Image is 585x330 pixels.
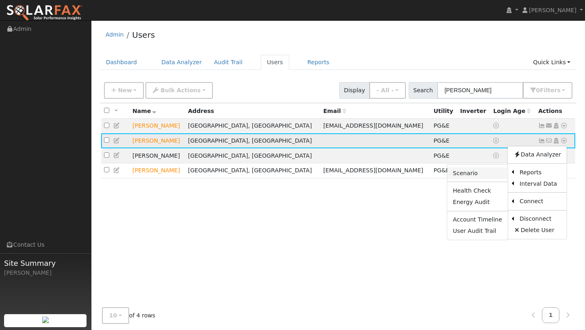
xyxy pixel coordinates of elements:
[106,31,124,38] a: Admin
[433,167,449,174] span: PG&E
[560,122,568,130] a: Other actions
[113,122,121,129] a: Edit User
[109,312,117,319] span: 10
[460,107,488,115] div: Inverter
[185,163,321,178] td: [GEOGRAPHIC_DATA], [GEOGRAPHIC_DATA]
[560,137,568,145] a: Other actions
[542,307,560,323] a: 1
[4,269,87,277] div: [PERSON_NAME]
[185,119,321,134] td: [GEOGRAPHIC_DATA], [GEOGRAPHIC_DATA]
[538,122,546,129] a: Show Graph
[155,55,208,70] a: Data Analyzer
[102,307,156,324] span: of 4 rows
[145,82,212,99] button: Bulk Actions
[113,152,121,158] a: Edit User
[552,122,560,129] a: Login As
[130,119,185,134] td: Lead
[447,167,508,179] a: Scenario Report
[42,317,49,323] img: retrieve
[118,87,132,93] span: New
[100,55,143,70] a: Dashboard
[433,107,454,115] div: Utility
[514,167,567,178] a: Reports
[130,163,185,178] td: Lead
[557,87,560,93] span: s
[160,87,201,93] span: Bulk Actions
[433,137,449,144] span: PG&E
[301,55,336,70] a: Reports
[437,82,523,99] input: Search
[433,122,449,129] span: PG&E
[6,4,82,22] img: SolarFax
[208,55,249,70] a: Audit Trail
[493,122,500,129] a: No login access
[447,226,508,237] a: User Audit Trail
[104,82,144,99] button: New
[508,149,567,161] a: Data Analyzer
[185,148,321,163] td: [GEOGRAPHIC_DATA], [GEOGRAPHIC_DATA]
[323,167,423,174] span: [EMAIL_ADDRESS][DOMAIN_NAME]
[409,82,438,99] span: Search
[538,137,546,144] a: Show Graph
[514,178,567,189] a: Interval Data
[447,197,508,208] a: Energy Audit Report
[323,108,346,114] span: Email
[493,152,500,159] a: No login access
[102,307,129,324] button: 10
[493,137,500,144] a: No login access
[529,7,576,13] span: [PERSON_NAME]
[546,122,553,130] a: cindyabercrombie@gmail.com
[339,82,370,99] span: Display
[323,122,423,129] span: [EMAIL_ADDRESS][DOMAIN_NAME]
[130,133,185,148] td: Lead
[540,87,561,93] span: Filter
[113,137,121,144] a: Edit User
[4,258,87,269] span: Site Summary
[188,107,318,115] div: Address
[185,133,321,148] td: [GEOGRAPHIC_DATA], [GEOGRAPHIC_DATA]
[447,185,508,196] a: Health Check Report
[447,214,508,226] a: Account Timeline Report
[261,55,289,70] a: Users
[369,82,406,99] button: - All -
[514,196,567,207] a: Connect
[546,138,553,143] i: No email address
[113,167,121,174] a: Edit User
[433,152,449,159] span: PG&E
[508,225,567,236] a: Delete User
[523,82,572,99] button: 0Filters
[493,108,531,114] span: Days since last login
[527,55,576,70] a: Quick Links
[552,137,560,144] a: Login As
[514,213,567,225] a: Disconnect
[132,30,155,40] a: Users
[132,108,156,114] span: Name
[130,148,185,163] td: [PERSON_NAME]
[538,107,572,115] div: Actions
